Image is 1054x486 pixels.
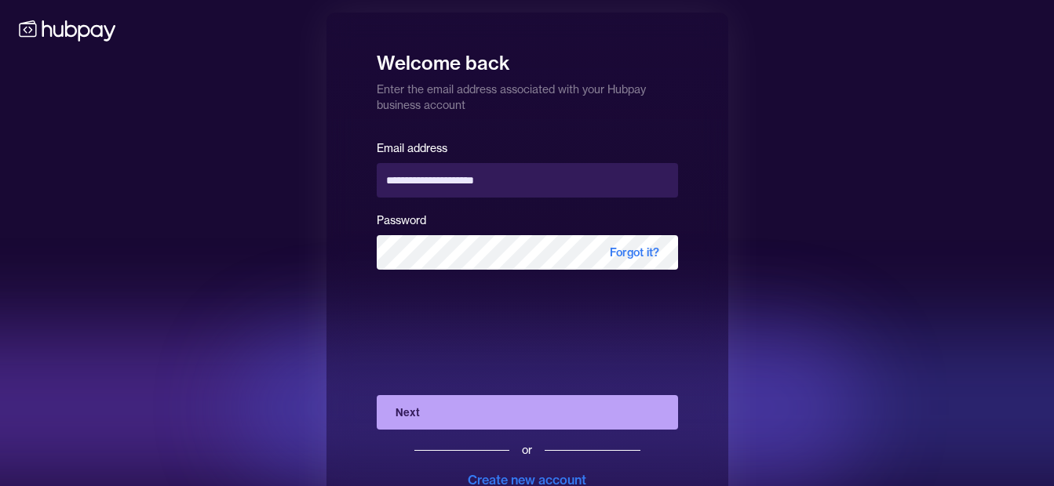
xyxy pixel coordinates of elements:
button: Next [377,395,678,430]
span: Forgot it? [591,235,678,270]
div: or [522,442,532,458]
label: Password [377,213,426,227]
h1: Welcome back [377,41,678,75]
label: Email address [377,141,447,155]
p: Enter the email address associated with your Hubpay business account [377,75,678,113]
